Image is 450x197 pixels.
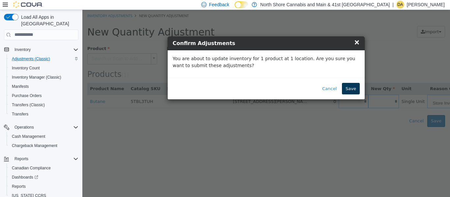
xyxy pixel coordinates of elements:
[9,73,78,81] span: Inventory Manager (Classic)
[260,73,277,85] button: Save
[12,143,57,148] span: Chargeback Management
[236,73,258,85] button: Cancel
[9,133,78,140] span: Cash Management
[9,92,78,100] span: Purchase Orders
[14,156,28,161] span: Reports
[12,175,38,180] span: Dashboards
[9,142,60,150] a: Chargeback Management
[12,184,26,189] span: Reports
[407,1,445,9] p: [PERSON_NAME]
[12,56,50,62] span: Adjustments (Classic)
[235,1,248,8] input: Dark Mode
[14,125,34,130] span: Operations
[9,110,78,118] span: Transfers
[9,183,78,190] span: Reports
[7,132,81,141] button: Cash Management
[209,1,229,8] span: Feedback
[9,64,42,72] a: Inventory Count
[12,165,51,171] span: Canadian Compliance
[9,73,64,81] a: Inventory Manager (Classic)
[90,30,277,37] h4: Confirm Adjustments
[12,134,45,139] span: Cash Management
[9,55,78,63] span: Adjustments (Classic)
[9,142,78,150] span: Chargeback Management
[12,93,42,98] span: Purchase Orders
[13,1,43,8] img: Cova
[12,46,33,54] button: Inventory
[12,111,28,117] span: Transfers
[12,123,37,131] button: Operations
[7,163,81,173] button: Canadian Compliance
[7,173,81,182] a: Dashboards
[9,92,44,100] a: Purchase Orders
[7,141,81,150] button: Chargeback Management
[9,183,28,190] a: Reports
[9,133,48,140] a: Cash Management
[9,83,78,90] span: Manifests
[12,65,40,71] span: Inventory Count
[396,1,404,9] div: Dexter Anderson
[7,54,81,63] button: Adjustments (Classic)
[7,182,81,191] button: Reports
[260,1,390,9] p: North Shore Cannabis and Main & 41st [GEOGRAPHIC_DATA]
[392,1,394,9] p: |
[90,45,277,59] p: You are about to update inventory for 1 product at 1 location. Are you sure you want to submit th...
[9,101,47,109] a: Transfers (Classic)
[9,164,53,172] a: Canadian Compliance
[9,55,53,63] a: Adjustments (Classic)
[9,101,78,109] span: Transfers (Classic)
[12,46,78,54] span: Inventory
[7,63,81,73] button: Inventory Count
[12,84,29,89] span: Manifests
[9,83,31,90] a: Manifests
[7,82,81,91] button: Manifests
[9,173,41,181] a: Dashboards
[14,47,31,52] span: Inventory
[12,75,61,80] span: Inventory Manager (Classic)
[9,64,78,72] span: Inventory Count
[9,173,78,181] span: Dashboards
[235,8,235,9] span: Dark Mode
[7,110,81,119] button: Transfers
[9,110,31,118] a: Transfers
[9,164,78,172] span: Canadian Compliance
[18,14,78,27] span: Load All Apps in [GEOGRAPHIC_DATA]
[7,91,81,100] button: Purchase Orders
[12,123,78,131] span: Operations
[12,155,78,163] span: Reports
[271,28,277,36] span: ×
[12,102,45,108] span: Transfers (Classic)
[7,100,81,110] button: Transfers (Classic)
[398,1,403,9] span: DA
[7,73,81,82] button: Inventory Manager (Classic)
[12,155,31,163] button: Reports
[1,123,81,132] button: Operations
[1,45,81,54] button: Inventory
[1,154,81,163] button: Reports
